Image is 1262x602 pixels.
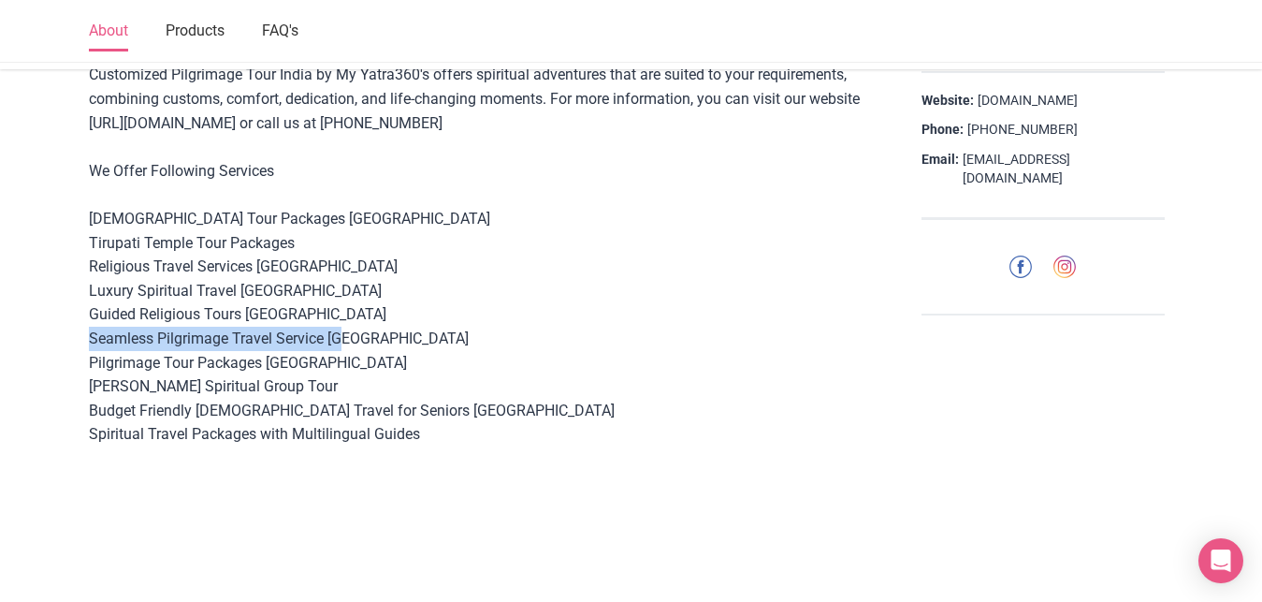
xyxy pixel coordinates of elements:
a: [DOMAIN_NAME] [978,92,1078,110]
a: About [89,12,128,51]
img: instagram-round-01-d873700d03cfe9216e9fb2676c2aa726.svg [1053,256,1076,278]
strong: Email: [921,151,959,169]
img: facebook-round-01-50ddc191f871d4ecdbe8252d2011563a.svg [1009,256,1032,278]
a: FAQ's [262,12,298,51]
div: [PHONE_NUMBER] [921,121,1165,139]
div: Customized Pilgrimage Tour India by My Yatra360's offers spiritual adventures that are suited to ... [89,63,875,494]
strong: Website: [921,92,974,110]
div: Open Intercom Messenger [1198,538,1243,583]
a: [EMAIL_ADDRESS][DOMAIN_NAME] [963,151,1165,187]
a: Products [166,12,225,51]
strong: Phone: [921,121,964,139]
